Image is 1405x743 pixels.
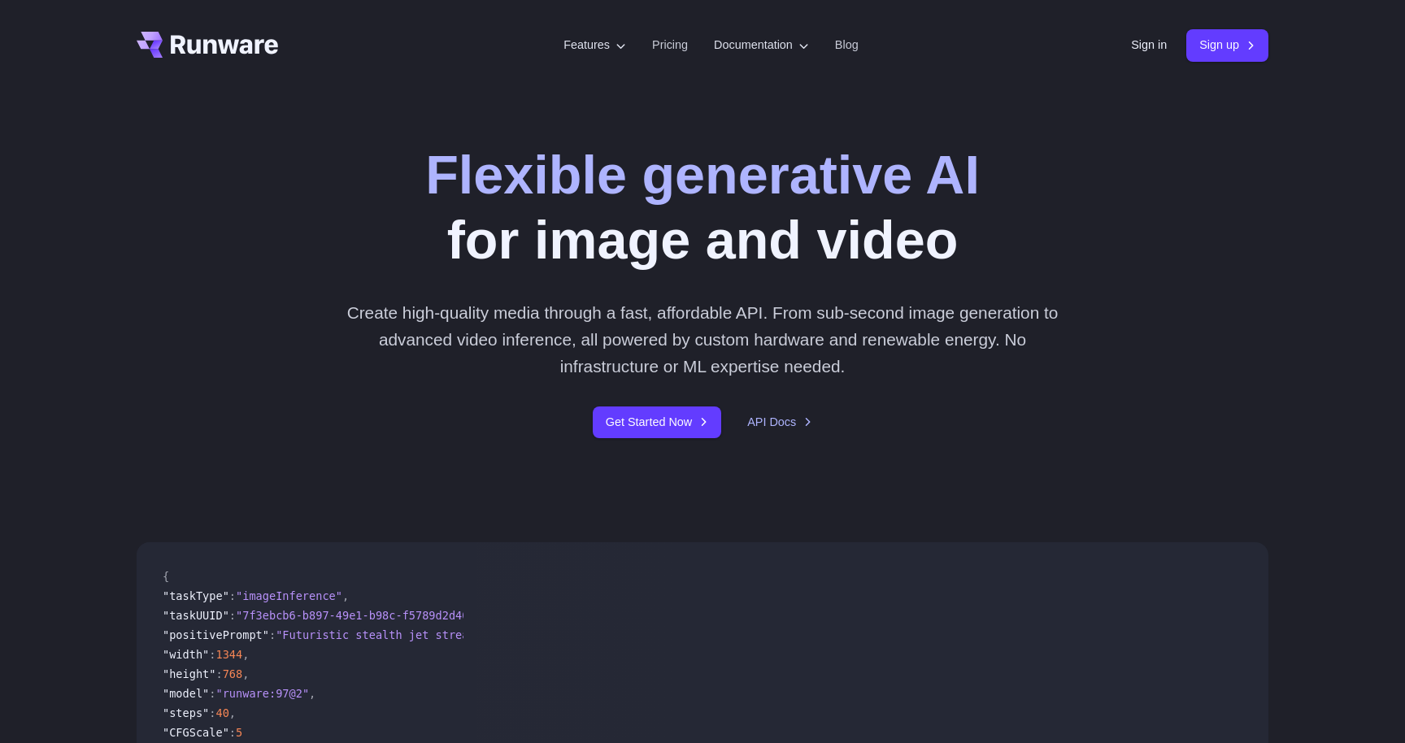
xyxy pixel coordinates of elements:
[137,32,278,58] a: Go to /
[229,726,236,739] span: :
[714,36,809,54] label: Documentation
[425,145,980,205] strong: Flexible generative AI
[1186,29,1268,61] a: Sign up
[163,609,229,622] span: "taskUUID"
[223,667,243,680] span: 768
[163,706,209,719] span: "steps"
[747,413,812,432] a: API Docs
[236,726,242,739] span: 5
[229,706,236,719] span: ,
[309,687,315,700] span: ,
[236,589,342,602] span: "imageInference"
[1131,36,1167,54] a: Sign in
[563,36,626,54] label: Features
[342,589,349,602] span: ,
[652,36,688,54] a: Pricing
[163,628,269,641] span: "positivePrompt"
[425,143,980,273] h1: for image and video
[242,648,249,661] span: ,
[163,726,229,739] span: "CFGScale"
[236,609,489,622] span: "7f3ebcb6-b897-49e1-b98c-f5789d2d40d7"
[229,609,236,622] span: :
[269,628,276,641] span: :
[215,687,309,700] span: "runware:97@2"
[163,648,209,661] span: "width"
[215,648,242,661] span: 1344
[341,299,1065,380] p: Create high-quality media through a fast, affordable API. From sub-second image generation to adv...
[242,667,249,680] span: ,
[163,570,169,583] span: {
[209,648,215,661] span: :
[209,687,215,700] span: :
[276,628,881,641] span: "Futuristic stealth jet streaking through a neon-lit cityscape with glowing purple exhaust"
[163,667,215,680] span: "height"
[835,36,859,54] a: Blog
[209,706,215,719] span: :
[215,667,222,680] span: :
[229,589,236,602] span: :
[163,687,209,700] span: "model"
[593,406,721,438] a: Get Started Now
[215,706,228,719] span: 40
[163,589,229,602] span: "taskType"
